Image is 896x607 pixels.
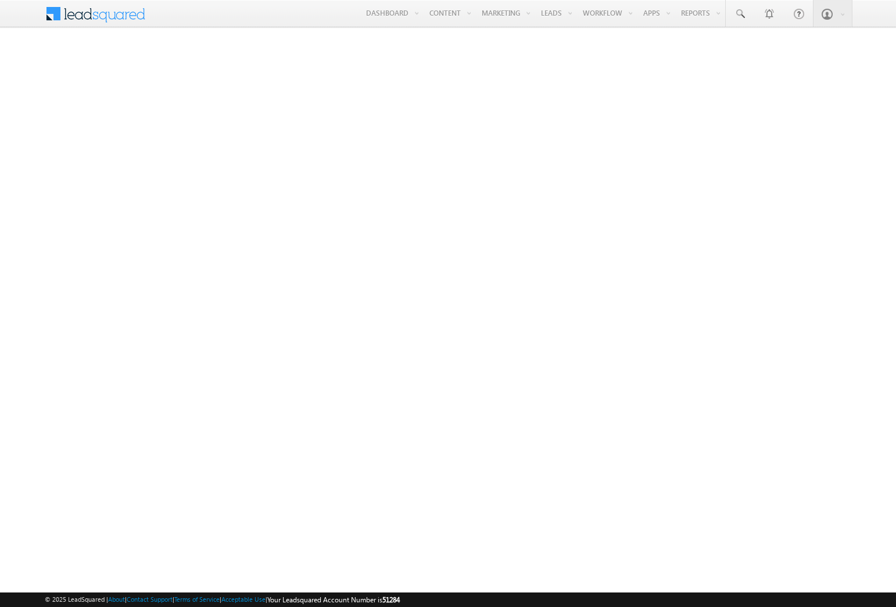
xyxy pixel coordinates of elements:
span: © 2025 LeadSquared | | | | | [45,594,400,605]
a: Acceptable Use [221,595,266,603]
span: 51284 [382,595,400,604]
span: Your Leadsquared Account Number is [267,595,400,604]
a: Contact Support [127,595,173,603]
a: About [108,595,125,603]
a: Terms of Service [174,595,220,603]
